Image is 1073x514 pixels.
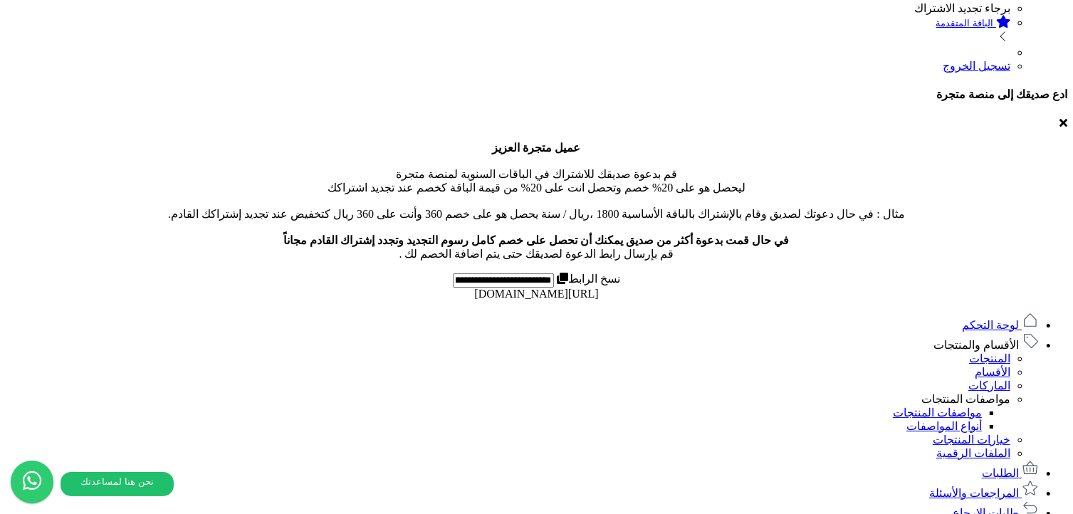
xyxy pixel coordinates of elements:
div: [URL][DOMAIN_NAME] [6,288,1067,300]
a: خيارات المنتجات [933,434,1010,446]
a: تسجيل الخروج [943,60,1010,72]
li: برجاء تجديد الاشتراك [6,1,1010,15]
a: المنتجات [969,352,1010,364]
a: الماركات [968,379,1010,392]
p: قم بدعوة صديقك للاشتراك في الباقات السنوية لمنصة متجرة ليحصل هو على 20% خصم وتحصل انت على 20% من ... [6,141,1067,261]
small: الباقة المتقدمة [936,18,993,28]
a: المراجعات والأسئلة [929,487,1039,499]
label: نسخ الرابط [554,273,620,285]
span: لوحة التحكم [962,319,1019,331]
a: الملفات الرقمية [936,447,1010,459]
a: مواصفات المنتجات [893,407,982,419]
b: عميل متجرة العزيز [493,142,581,154]
span: الأقسام والمنتجات [933,339,1019,351]
b: في حال قمت بدعوة أكثر من صديق يمكنك أن تحصل على خصم كامل رسوم التجديد وتجدد إشتراك القادم مجاناً [284,234,790,246]
a: مواصفات المنتجات [921,393,1010,405]
h4: ادع صديقك إلى منصة متجرة [6,88,1067,101]
a: الباقة المتقدمة [6,15,1010,46]
a: لوحة التحكم [962,319,1039,331]
a: الأقسام [975,366,1010,378]
a: الطلبات [982,467,1039,479]
span: الطلبات [982,467,1019,479]
a: أنواع المواصفات [906,420,982,432]
span: المراجعات والأسئلة [929,487,1019,499]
